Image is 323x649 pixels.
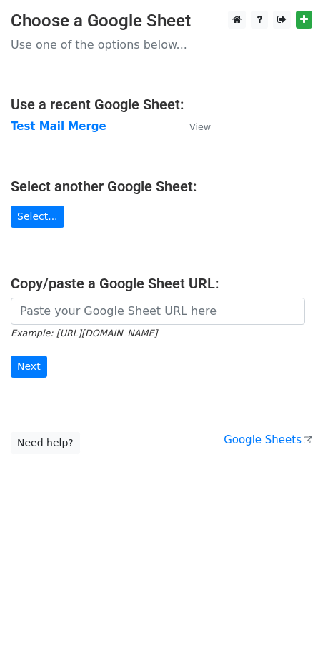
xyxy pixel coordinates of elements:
[11,96,312,113] h4: Use a recent Google Sheet:
[189,121,211,132] small: View
[11,11,312,31] h3: Choose a Google Sheet
[11,432,80,454] a: Need help?
[11,178,312,195] h4: Select another Google Sheet:
[11,356,47,378] input: Next
[224,433,312,446] a: Google Sheets
[11,298,305,325] input: Paste your Google Sheet URL here
[11,37,312,52] p: Use one of the options below...
[11,120,106,133] a: Test Mail Merge
[11,206,64,228] a: Select...
[175,120,211,133] a: View
[11,328,157,338] small: Example: [URL][DOMAIN_NAME]
[11,275,312,292] h4: Copy/paste a Google Sheet URL:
